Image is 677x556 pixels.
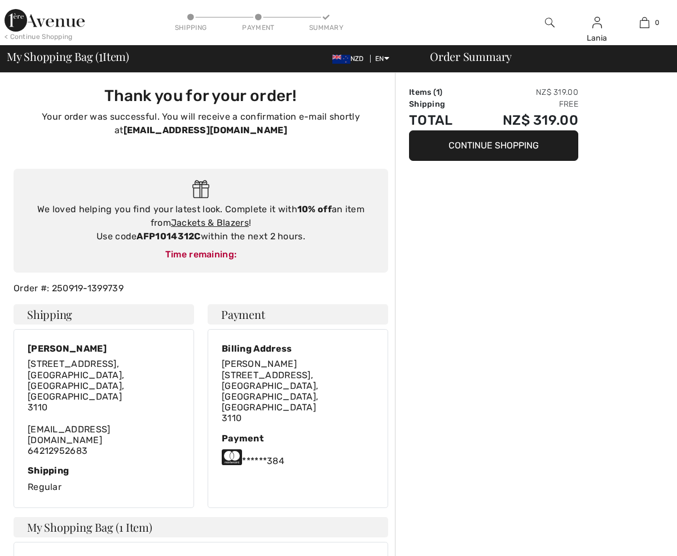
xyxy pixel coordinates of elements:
div: Shipping [174,23,208,33]
div: Payment [222,433,374,444]
div: Lania [574,32,620,44]
div: We loved helping you find your latest look. Complete it with an item from ! Use code within the n... [25,203,377,243]
h4: My Shopping Bag (1 Item) [14,517,388,537]
img: My Bag [640,16,649,29]
div: < Continue Shopping [5,32,73,42]
div: Order #: 250919-1399739 [7,282,395,295]
td: Free [471,98,578,110]
span: [STREET_ADDRESS], [GEOGRAPHIC_DATA], [GEOGRAPHIC_DATA], [GEOGRAPHIC_DATA] 3110 [222,370,318,424]
strong: AFP1014312C [137,231,200,242]
span: 0 [655,17,660,28]
td: Shipping [409,98,471,110]
span: EN [375,55,389,63]
td: NZ$ 319.00 [471,110,578,130]
img: My Info [592,16,602,29]
div: Order Summary [416,51,670,62]
span: 1 [99,48,103,63]
strong: [EMAIL_ADDRESS][DOMAIN_NAME] [124,125,287,135]
img: New Zealand Dollar [332,55,350,64]
div: Regular [28,465,180,494]
a: Sign In [592,17,602,28]
strong: 10% off [297,204,332,214]
td: NZ$ 319.00 [471,86,578,98]
div: Payment [241,23,275,33]
span: [STREET_ADDRESS], [GEOGRAPHIC_DATA], [GEOGRAPHIC_DATA], [GEOGRAPHIC_DATA] 3110 [28,358,124,413]
h3: Thank you for your order! [20,86,381,106]
span: NZD [332,55,368,63]
img: search the website [545,16,555,29]
td: Total [409,110,471,130]
div: [EMAIL_ADDRESS][DOMAIN_NAME] 64212952683 [28,358,180,456]
h4: Payment [208,304,388,325]
div: Billing Address [222,343,374,354]
span: 1 [436,87,439,97]
button: Continue Shopping [409,130,578,161]
a: Jackets & Blazers [171,217,249,228]
td: Items ( ) [409,86,471,98]
img: 1ère Avenue [5,9,85,32]
img: Gift.svg [192,180,210,199]
div: [PERSON_NAME] [28,343,180,354]
div: Shipping [28,465,180,476]
p: Your order was successful. You will receive a confirmation e-mail shortly at [20,110,381,137]
span: My Shopping Bag ( Item) [7,51,129,62]
div: Summary [309,23,343,33]
h4: Shipping [14,304,194,325]
span: [PERSON_NAME] [222,358,297,369]
div: Time remaining: [25,248,377,261]
a: 0 [621,16,667,29]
